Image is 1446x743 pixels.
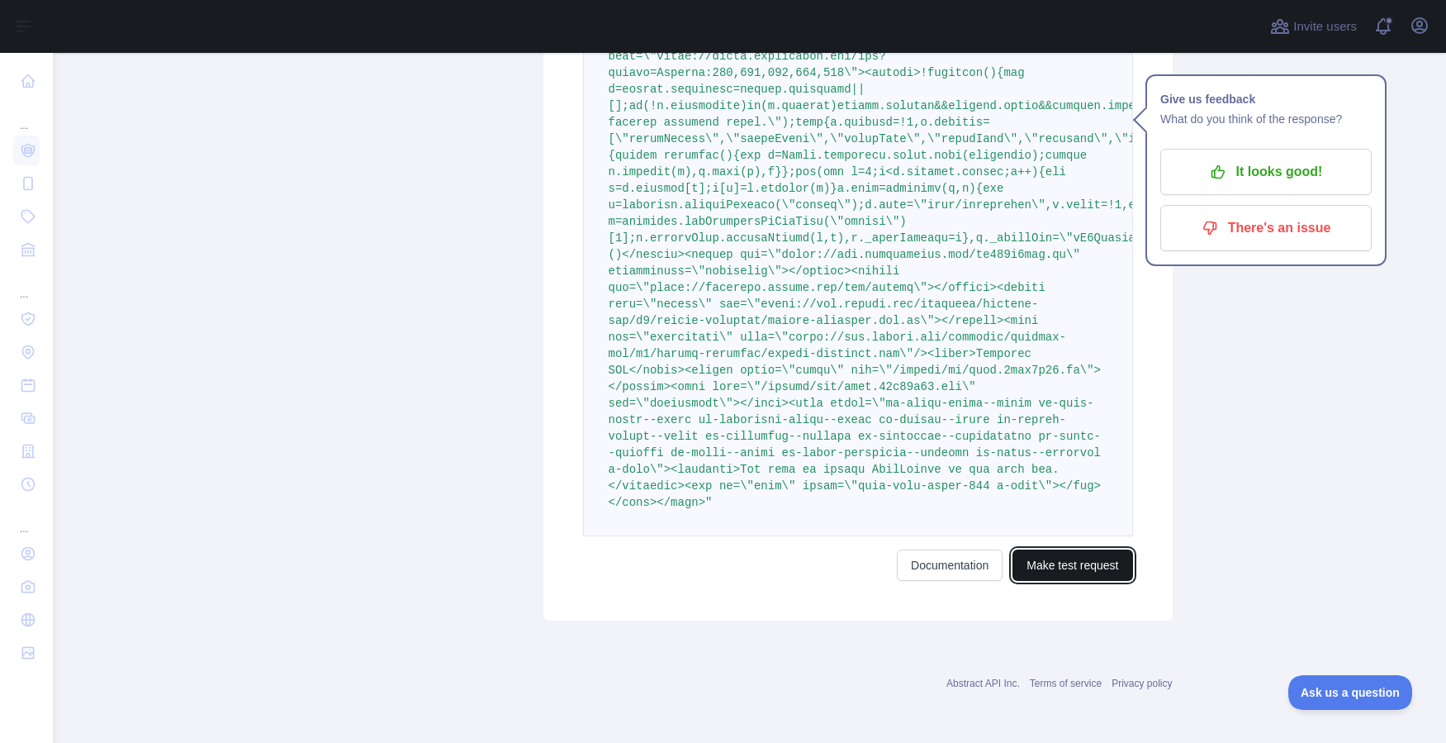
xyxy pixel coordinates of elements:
[1012,550,1132,581] button: Make test request
[897,550,1003,581] a: Documentation
[1160,109,1372,129] p: What do you think of the response?
[1288,675,1413,710] iframe: Toggle Customer Support
[1160,89,1372,109] h1: Give us feedback
[1293,17,1357,36] span: Invite users
[1112,678,1172,689] a: Privacy policy
[946,678,1020,689] a: Abstract API Inc.
[13,502,40,536] div: ...
[13,268,40,301] div: ...
[13,99,40,132] div: ...
[1267,13,1360,40] button: Invite users
[1030,678,1102,689] a: Terms of service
